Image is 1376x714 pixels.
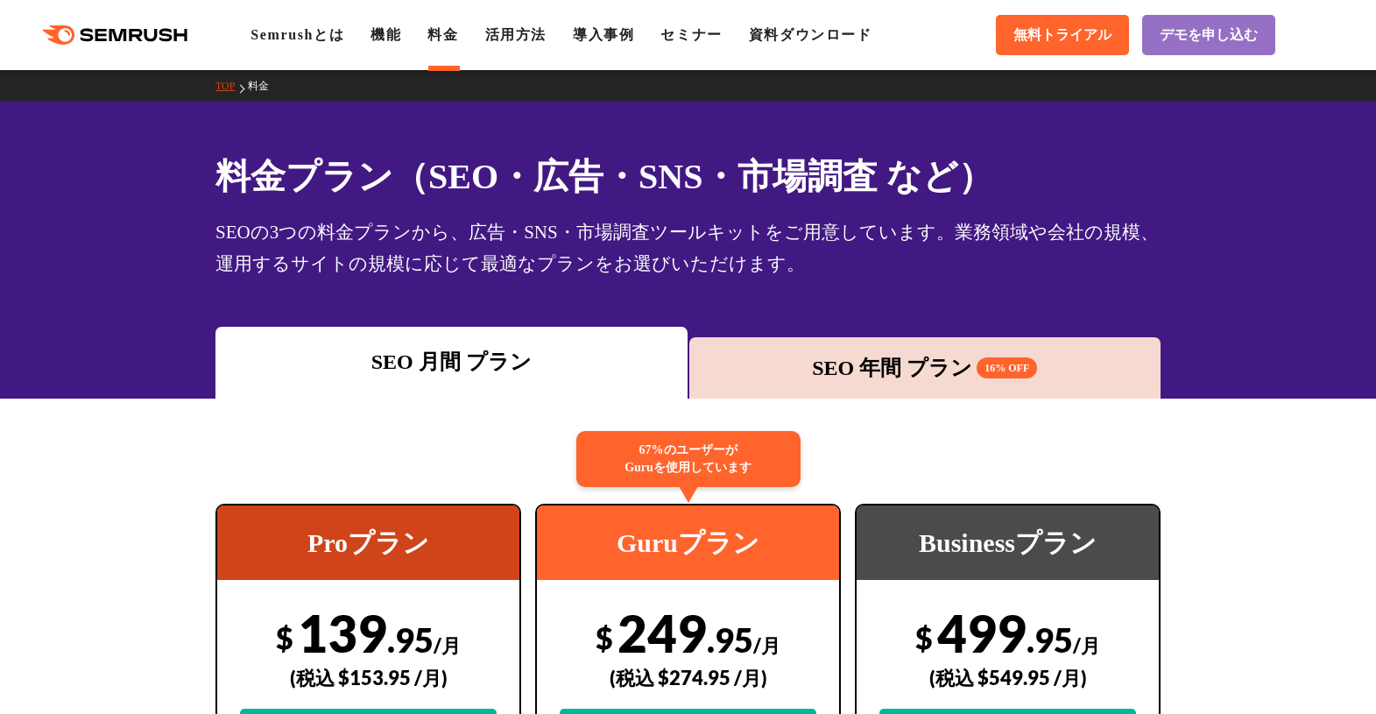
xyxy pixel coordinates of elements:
[857,505,1159,580] div: Businessプラン
[749,27,872,42] a: 資料ダウンロード
[977,357,1037,378] span: 16% OFF
[576,431,801,487] div: 67%のユーザーが Guruを使用しています
[427,27,458,42] a: 料金
[537,505,839,580] div: Guruプラン
[1027,619,1073,660] span: .95
[996,15,1129,55] a: 無料トライアル
[434,633,461,657] span: /月
[224,346,679,378] div: SEO 月間 プラン
[1073,633,1100,657] span: /月
[660,27,722,42] a: セミナー
[215,80,248,92] a: TOP
[251,27,344,42] a: Semrushとは
[596,619,613,655] span: $
[560,647,816,709] div: (税込 $274.95 /月)
[240,647,497,709] div: (税込 $153.95 /月)
[915,619,933,655] span: $
[573,27,634,42] a: 導入事例
[698,352,1153,384] div: SEO 年間 プラン
[215,151,1161,202] h1: 料金プラン（SEO・広告・SNS・市場調査 など）
[485,27,547,42] a: 活用方法
[217,505,519,580] div: Proプラン
[387,619,434,660] span: .95
[707,619,753,660] span: .95
[753,633,780,657] span: /月
[248,80,282,92] a: 料金
[276,619,293,655] span: $
[1142,15,1275,55] a: デモを申し込む
[215,216,1161,279] div: SEOの3つの料金プランから、広告・SNS・市場調査ツールキットをご用意しています。業務領域や会社の規模、運用するサイトの規模に応じて最適なプランをお選びいただけます。
[879,647,1136,709] div: (税込 $549.95 /月)
[1013,26,1111,45] span: 無料トライアル
[1160,26,1258,45] span: デモを申し込む
[370,27,401,42] a: 機能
